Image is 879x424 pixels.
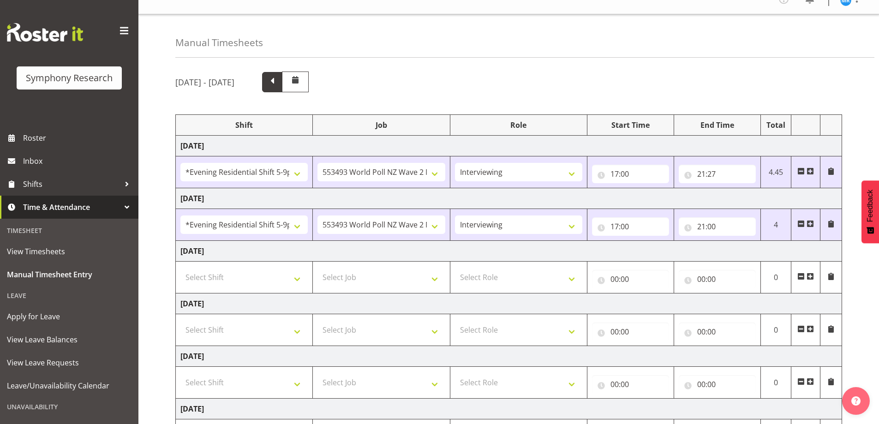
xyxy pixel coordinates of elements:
[26,71,113,85] div: Symphony Research
[679,165,756,183] input: Click to select...
[592,165,669,183] input: Click to select...
[23,154,134,168] span: Inbox
[7,379,132,393] span: Leave/Unavailability Calendar
[679,119,756,131] div: End Time
[679,270,756,288] input: Click to select...
[760,209,791,241] td: 4
[175,37,263,48] h4: Manual Timesheets
[23,131,134,145] span: Roster
[592,217,669,236] input: Click to select...
[679,217,756,236] input: Click to select...
[2,328,136,351] a: View Leave Balances
[765,119,787,131] div: Total
[7,23,83,42] img: Rosterit website logo
[455,119,582,131] div: Role
[176,399,842,419] td: [DATE]
[760,156,791,188] td: 4.45
[679,322,756,341] input: Click to select...
[861,180,879,243] button: Feedback - Show survey
[2,263,136,286] a: Manual Timesheet Entry
[851,396,861,406] img: help-xxl-2.png
[317,119,445,131] div: Job
[176,188,842,209] td: [DATE]
[7,245,132,258] span: View Timesheets
[176,241,842,262] td: [DATE]
[592,375,669,394] input: Click to select...
[2,374,136,397] a: Leave/Unavailability Calendar
[7,356,132,370] span: View Leave Requests
[2,286,136,305] div: Leave
[7,310,132,323] span: Apply for Leave
[760,367,791,399] td: 0
[2,305,136,328] a: Apply for Leave
[592,270,669,288] input: Click to select...
[176,346,842,367] td: [DATE]
[679,375,756,394] input: Click to select...
[7,333,132,346] span: View Leave Balances
[592,322,669,341] input: Click to select...
[23,200,120,214] span: Time & Attendance
[866,190,874,222] span: Feedback
[7,268,132,281] span: Manual Timesheet Entry
[592,119,669,131] div: Start Time
[23,177,120,191] span: Shifts
[176,293,842,314] td: [DATE]
[2,351,136,374] a: View Leave Requests
[175,77,234,87] h5: [DATE] - [DATE]
[176,136,842,156] td: [DATE]
[2,397,136,416] div: Unavailability
[760,262,791,293] td: 0
[2,221,136,240] div: Timesheet
[2,240,136,263] a: View Timesheets
[180,119,308,131] div: Shift
[760,314,791,346] td: 0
